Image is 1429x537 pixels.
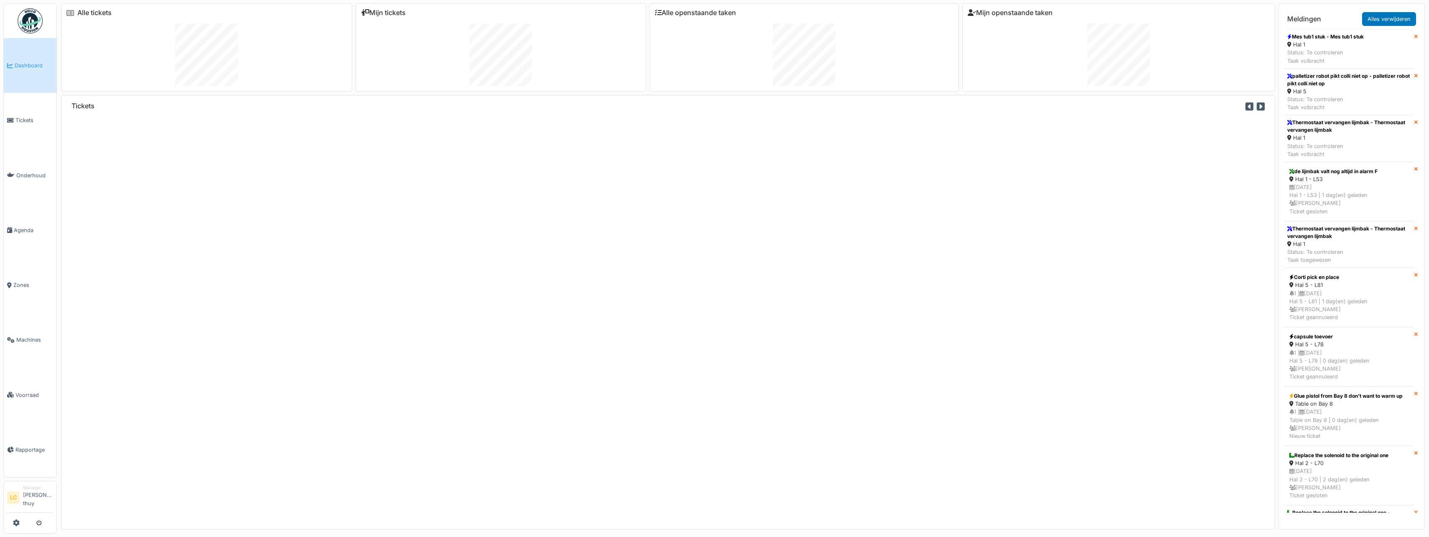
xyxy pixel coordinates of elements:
a: Voorraad [4,368,56,422]
a: Mijn tickets [361,9,406,17]
li: [PERSON_NAME] thuy [23,485,53,511]
span: Agenda [14,226,53,234]
a: Replace the solenoid to the original one Hal 2 - L70 [DATE]Hal 2 - L70 | 2 dag(en) geleden [PERSO... [1284,446,1414,505]
a: Corti pick en place Hal 5 - L81 1 |[DATE]Hal 5 - L81 | 1 dag(en) geleden [PERSON_NAME]Ticket gean... [1284,268,1414,327]
div: Hal 5 [1287,87,1411,95]
a: LC Manager[PERSON_NAME] thuy [7,485,53,513]
div: capsule toevoer [1289,333,1409,340]
div: Manager [23,485,53,491]
span: Machines [16,336,53,344]
a: Thermostaat vervangen lijmbak - Thermostaat vervangen lijmbak Hal 1 Status: Te controlerenTaak to... [1284,221,1414,268]
h6: Tickets [72,102,95,110]
div: Status: Te controleren Taak toegewezen [1287,248,1411,264]
a: Mijn openstaande taken [968,9,1053,17]
a: Machines [4,312,56,367]
div: [DATE] Hal 2 - L70 | 2 dag(en) geleden [PERSON_NAME] Ticket gesloten [1289,467,1409,499]
div: Thermostaat vervangen lijmbak - Thermostaat vervangen lijmbak [1287,225,1411,240]
a: Mes tub1 stuk - Mes tub1 stuk Hal 1 Status: Te controlerenTaak volbracht [1284,29,1414,69]
div: Hal 1 [1287,41,1364,49]
a: Glue pistol from Bay 8 don't want to warm up Table on Bay 8 1 |[DATE]Table on Bay 8 | 0 dag(en) g... [1284,386,1414,446]
span: Rapportage [15,446,53,454]
a: Tickets [4,93,56,148]
div: Thermostaat vervangen lijmbak - Thermostaat vervangen lijmbak [1287,119,1411,134]
div: Hal 1 [1287,134,1411,142]
div: Replace the solenoid to the original one [1289,452,1409,459]
h6: Meldingen [1287,15,1321,23]
li: LC [7,491,20,504]
a: Alle openstaande taken [655,9,736,17]
div: Status: Te controleren Taak volbracht [1287,142,1411,158]
a: de lijmbak valt nog altijd in alarm F Hal 1 - L53 [DATE]Hal 1 - L53 | 1 dag(en) geleden [PERSON_N... [1284,162,1414,221]
div: palletizer robot pikt colli niet op - palletizer robot pikt colli niet op [1287,72,1411,87]
div: Hal 1 [1287,240,1411,248]
div: Hal 5 - L81 [1289,281,1409,289]
a: Dashboard [4,38,56,93]
span: Onderhoud [16,171,53,179]
div: Glue pistol from Bay 8 don't want to warm up [1289,392,1409,400]
a: Alle tickets [77,9,112,17]
div: Status: Te controleren Taak volbracht [1287,49,1364,64]
div: Hal 2 - L70 [1289,459,1409,467]
a: palletizer robot pikt colli niet op - palletizer robot pikt colli niet op Hal 5 Status: Te contro... [1284,69,1414,115]
span: Zones [13,281,53,289]
a: capsule toevoer Hal 5 - L78 1 |[DATE]Hal 5 - L78 | 0 dag(en) geleden [PERSON_NAME]Ticket geannuleerd [1284,327,1414,386]
a: Alles verwijderen [1362,12,1416,26]
span: Dashboard [15,61,53,69]
span: Tickets [15,116,53,124]
div: Mes tub1 stuk - Mes tub1 stuk [1287,33,1364,41]
div: 1 | [DATE] Table on Bay 8 | 0 dag(en) geleden [PERSON_NAME] Nieuw ticket [1289,408,1409,440]
div: 1 | [DATE] Hal 5 - L81 | 1 dag(en) geleden [PERSON_NAME] Ticket geannuleerd [1289,289,1409,322]
div: Replace the solenoid to the original one - Replace the solenoid to the original one [1287,509,1411,524]
div: 1 | [DATE] Hal 5 - L78 | 0 dag(en) geleden [PERSON_NAME] Ticket geannuleerd [1289,349,1409,381]
a: Thermostaat vervangen lijmbak - Thermostaat vervangen lijmbak Hal 1 Status: Te controlerenTaak vo... [1284,115,1414,162]
img: Badge_color-CXgf-gQk.svg [18,8,43,33]
a: Onderhoud [4,148,56,203]
a: Zones [4,258,56,312]
div: de lijmbak valt nog altijd in alarm F [1289,168,1409,175]
div: Table on Bay 8 [1289,400,1409,408]
div: Status: Te controleren Taak volbracht [1287,95,1411,111]
div: Hal 5 - L78 [1289,340,1409,348]
div: Corti pick en place [1289,274,1409,281]
div: [DATE] Hal 1 - L53 | 1 dag(en) geleden [PERSON_NAME] Ticket gesloten [1289,183,1409,215]
div: Hal 1 - L53 [1289,175,1409,183]
a: Agenda [4,203,56,258]
a: Rapportage [4,422,56,477]
span: Voorraad [15,391,53,399]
